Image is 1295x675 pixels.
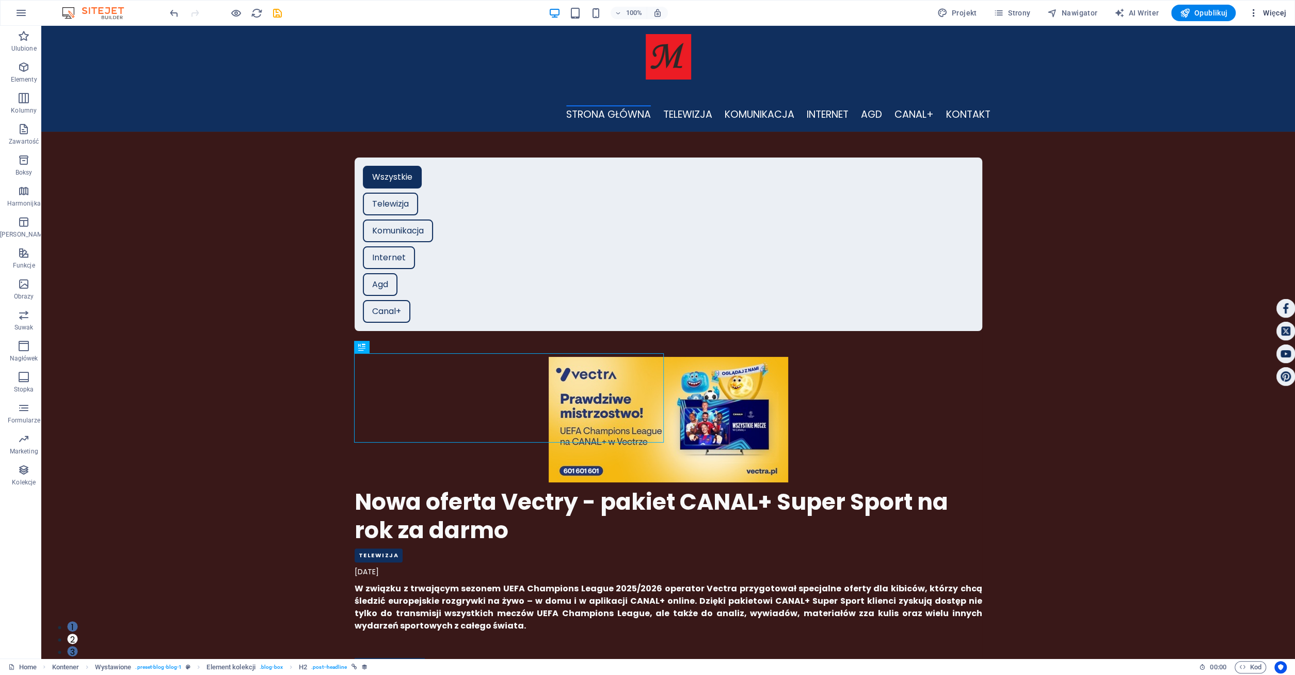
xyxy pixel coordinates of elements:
[271,7,283,19] button: save
[10,447,38,456] p: Marketing
[933,5,981,21] button: Projekt
[1047,8,1097,18] span: Nawigator
[52,661,79,673] span: Kliknij, aby zaznaczyć. Kliknij dwukrotnie, aby edytować
[361,664,368,670] i: Ten element jest powiązany z kolekcją
[52,661,368,673] nav: breadcrumb
[14,292,34,301] p: Obrazy
[26,608,36,618] button: 2
[206,661,255,673] span: Kliknij, aby zaznaczyć. Kliknij dwukrotnie, aby edytować
[10,354,38,363] p: Nagłówek
[14,385,34,394] p: Stopka
[1235,661,1266,673] button: Kod
[1171,5,1236,21] button: Opublikuj
[299,661,307,673] span: Kliknij, aby zaznaczyć. Kliknij dwukrotnie, aby edytować
[1179,8,1227,18] span: Opublikuj
[14,323,34,332] p: Suwak
[8,661,37,673] a: Kliknij, aby anulować zaznaczenie. Kliknij dwukrotnie, aby otworzyć Strony
[8,416,40,425] p: Formularze
[351,664,357,670] i: Ten element jest powiązany
[250,7,263,19] button: reload
[95,661,131,673] span: Kliknij, aby zaznaczyć. Kliknij dwukrotnie, aby edytować
[13,261,35,270] p: Funkcje
[1114,8,1159,18] span: AI Writer
[937,8,977,18] span: Projekt
[1217,663,1219,671] span: :
[626,7,643,19] h6: 100%
[989,5,1035,21] button: Strony
[1239,661,1261,673] span: Kod
[260,661,283,673] span: . blog-box
[11,106,37,115] p: Kolumny
[1274,661,1287,673] button: Usercentrics
[26,620,36,631] button: 3
[12,478,36,486] p: Kolekcje
[168,7,180,19] i: Cofnij: Dodaj element (Ctrl+Z)
[7,199,41,208] p: Harmonijka
[59,7,137,19] img: Editor Logo
[611,7,647,19] button: 100%
[11,75,37,84] p: Elementy
[1244,5,1290,21] button: Więcej
[933,5,981,21] div: Projekt (Ctrl+Alt+Y)
[9,137,39,146] p: Zawartość
[230,7,242,19] button: Kliknij tutaj, aby wyjść z trybu podglądu i kontynuować edycję
[11,44,37,53] p: Ulubione
[168,7,180,19] button: undo
[26,595,36,606] button: 1
[186,664,190,670] i: Ten element jest konfigurowalnym ustawieniem wstępnym
[311,661,347,673] span: . post--headline
[271,7,283,19] i: Zapisz (Ctrl+S)
[1110,5,1163,21] button: AI Writer
[1248,8,1286,18] span: Więcej
[15,168,33,177] p: Boksy
[1210,661,1226,673] span: 00 00
[994,8,1031,18] span: Strony
[135,661,182,673] span: . preset-blog-blog-1
[1043,5,1101,21] button: Nawigator
[653,8,662,18] i: Po zmianie rozmiaru automatycznie dostosowuje poziom powiększenia do wybranego urządzenia.
[1199,661,1226,673] h6: Czas sesji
